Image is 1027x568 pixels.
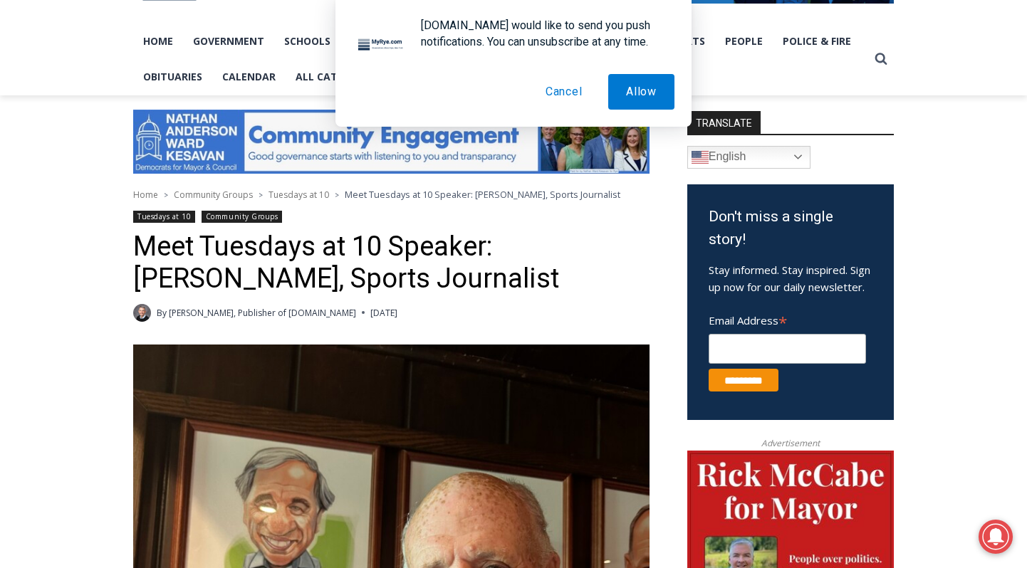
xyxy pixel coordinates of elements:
button: Allow [608,74,674,110]
img: notification icon [353,17,410,74]
span: Advertisement [747,436,834,450]
h4: [PERSON_NAME] Read Sanctuary Fall Fest: [DATE] [11,143,182,176]
a: Author image [133,304,151,322]
img: en [692,149,709,166]
span: Meet Tuesdays at 10 Speaker: [PERSON_NAME], Sports Journalist [345,188,620,201]
a: Tuesdays at 10 [133,211,195,223]
a: [PERSON_NAME] Read Sanctuary Fall Fest: [DATE] [1,142,206,177]
a: Intern @ [DOMAIN_NAME] [343,138,690,177]
p: Stay informed. Stay inspired. Sign up now for our daily newsletter. [709,261,872,295]
div: [DOMAIN_NAME] would like to send you push notifications. You can unsubscribe at any time. [410,17,674,50]
h3: Don't miss a single story! [709,206,872,251]
h1: Meet Tuesdays at 10 Speaker: [PERSON_NAME], Sports Journalist [133,231,650,295]
nav: Breadcrumbs [133,187,650,201]
a: [PERSON_NAME], Publisher of [DOMAIN_NAME] [169,307,356,319]
div: Face Painting [149,42,199,117]
button: Cancel [528,74,600,110]
a: Tuesdays at 10 [269,189,329,201]
div: / [159,120,162,135]
span: Intern @ [DOMAIN_NAME] [372,142,660,174]
span: By [157,306,167,320]
div: 3 [149,120,155,135]
span: > [164,190,168,200]
time: [DATE] [370,306,397,320]
a: Community Groups [174,189,253,201]
a: English [687,146,810,169]
div: "The first chef I interviewed talked about coming to [GEOGRAPHIC_DATA] from [GEOGRAPHIC_DATA] in ... [360,1,673,138]
span: > [335,190,339,200]
label: Email Address [709,306,866,332]
a: Home [133,189,158,201]
a: Community Groups [202,211,282,223]
div: 6 [166,120,172,135]
span: > [259,190,263,200]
